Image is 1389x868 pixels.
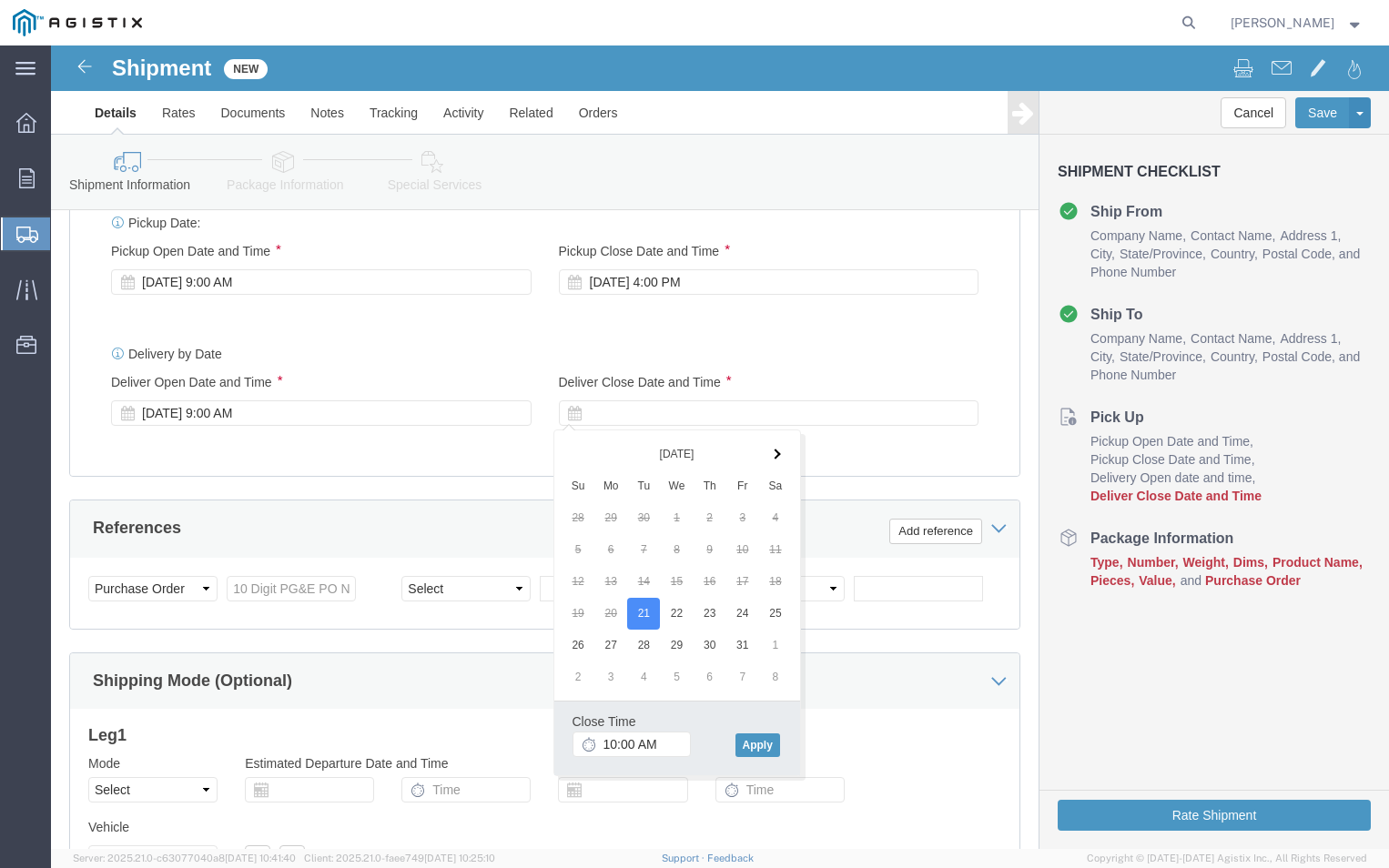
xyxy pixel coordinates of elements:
a: Feedback [707,853,754,863]
span: Jimmy Dunn [1231,13,1334,33]
iframe: FS Legacy Container [51,45,1389,849]
button: [PERSON_NAME] [1230,12,1364,34]
a: Support [662,853,707,863]
span: Server: 2025.21.0-c63077040a8 [73,853,296,863]
span: Client: 2025.21.0-faee749 [304,853,495,863]
img: logo [13,9,142,36]
span: Copyright © [DATE]-[DATE] Agistix Inc., All Rights Reserved [1087,851,1367,866]
span: [DATE] 10:41:40 [225,853,296,863]
span: [DATE] 10:25:10 [424,853,495,863]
